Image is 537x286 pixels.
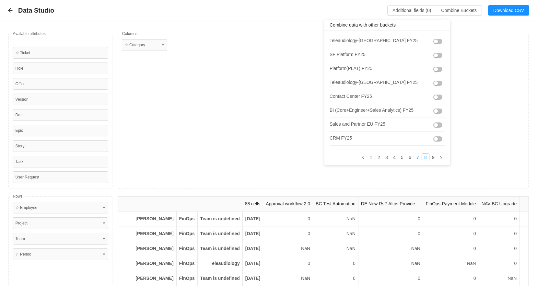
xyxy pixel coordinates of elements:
td: 0 [423,226,479,241]
div: ☆ Category [125,42,145,48]
th: [PERSON_NAME] [118,226,176,241]
h4: Platform(PLAT) FY25 [330,65,418,72]
i: icon: arrow-left [8,8,13,13]
li: 5 [398,154,406,161]
li: 6 [406,154,414,161]
h4: CRM FY25 [330,134,418,142]
th: FinOps [176,226,197,241]
th: Teleaudiology [197,256,242,271]
button: Additional fields (0) [387,5,436,16]
div: Role [13,63,108,74]
div: ☆ Employee [16,205,38,211]
td: 0 [423,241,479,256]
th: [PERSON_NAME] [118,241,176,256]
td: 0 [358,226,423,241]
th: [DATE] [242,256,263,271]
th: Approval workflow 2.0 [263,197,313,212]
th: [DATE] [242,271,263,286]
h4: BI (Core+Engineer+Sales Analytics) FY25 [330,107,418,114]
div: ☆ Employee [13,202,108,213]
li: 2 [375,154,383,161]
th: Team is undefined [197,271,242,286]
a: 4 [391,154,398,161]
td: 0 [479,256,519,271]
h4: Teleaudiology-[GEOGRAPHIC_DATA] FY25 [330,79,418,86]
th: FinOps [176,212,197,226]
li: 8 [422,154,429,161]
th: FinOps [176,241,197,256]
i: icon: left [361,156,365,160]
td: 0 [358,271,423,286]
td: 0 [423,271,479,286]
div: Epic [13,125,108,136]
th: FinOps-Payment Module [423,197,479,212]
td: 0 [313,256,358,271]
td: 0 [479,212,519,226]
th: Team is undefined [197,226,242,241]
td: NaN [263,271,313,286]
th: FinOps [176,271,197,286]
th: [DATE] [242,241,263,256]
li: Next Page [437,154,445,161]
li: 4 [391,154,398,161]
i: icon: right [439,156,443,160]
div: User Request [13,171,108,183]
td: 0 [479,241,519,256]
a: 2 [375,154,382,161]
td: 0 [263,256,313,271]
div: Team [16,236,25,242]
li: 3 [383,154,391,161]
li: 1 [367,154,375,161]
h4: Teleaudiology-[GEOGRAPHIC_DATA] FY25 [330,37,418,44]
li: 9 [429,154,437,161]
td: NaN [263,241,313,256]
th: Team is undefined [197,241,242,256]
div: Team [13,233,108,245]
li: Previous Page [359,154,367,161]
a: 1 [368,154,375,161]
td: NaN [313,212,358,226]
a: 7 [414,154,421,161]
td: 0 [313,271,358,286]
div: ☆ Period [16,251,31,257]
a: 5 [399,154,406,161]
a: 8 [422,154,429,161]
div: Story [13,140,108,152]
li: 7 [414,154,422,161]
button: Download CSV [488,5,529,16]
div: Date [13,109,108,121]
th: BC Test Automation [313,197,358,212]
button: Combine Buckets [436,5,482,16]
th: [DATE] [242,212,263,226]
td: 0 [263,212,313,226]
th: [PERSON_NAME] [118,271,176,286]
div: Project [13,217,108,229]
th: FinOps [176,256,197,271]
td: 0 [263,226,313,241]
td: 0 [358,212,423,226]
th: 88 cells [118,197,263,212]
span: Data Studio [18,5,58,16]
td: 0 [423,212,479,226]
div: Project [16,220,28,226]
div: ☆ Ticket [13,47,108,59]
h4: Sales and Partner EU FY25 [330,120,418,128]
th: [PERSON_NAME] [118,256,176,271]
th: Team is undefined [197,212,242,226]
td: NaN [479,271,519,286]
th: [DATE] [242,226,263,241]
td: NaN [358,241,423,256]
a: 6 [406,154,414,161]
h4: Contact Center FY25 [330,93,418,100]
td: NaN [358,256,423,271]
td: NaN [313,226,358,241]
td: NaN [313,241,358,256]
td: 0 [479,226,519,241]
th: DE New RsP Altos Provider Integration [358,197,423,212]
div: Combine data with other buckets [324,20,450,30]
td: NaN [423,256,479,271]
h4: SF Platform FY25 [330,51,418,58]
a: 3 [383,154,390,161]
div: Version [13,94,108,105]
a: 9 [430,154,437,161]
